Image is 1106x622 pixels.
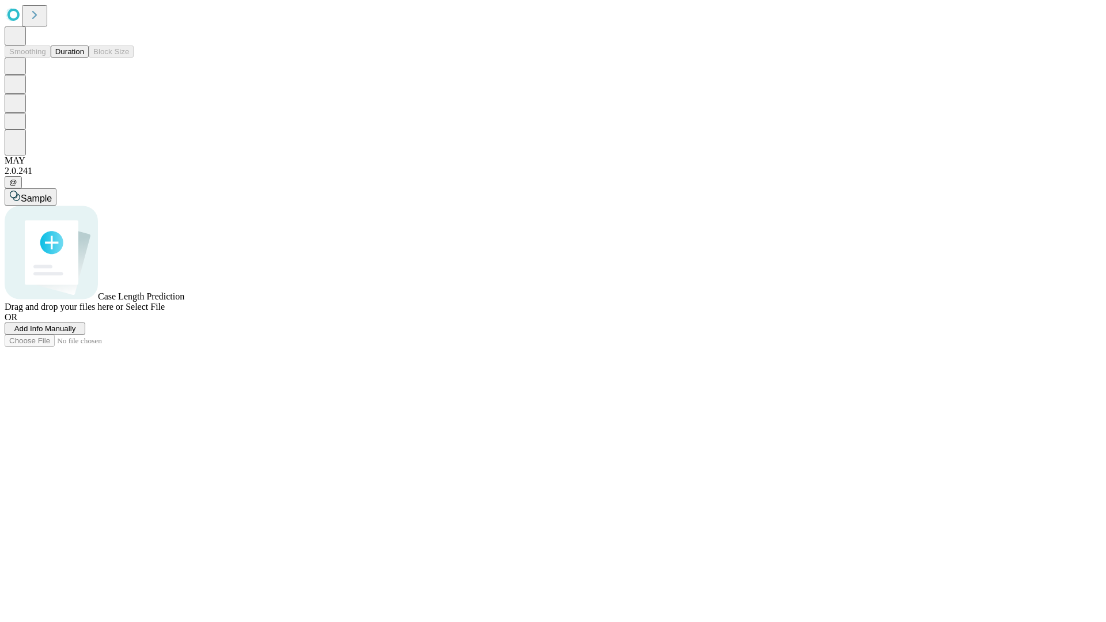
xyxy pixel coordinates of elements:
[5,188,56,206] button: Sample
[21,194,52,203] span: Sample
[5,155,1101,166] div: MAY
[5,312,17,322] span: OR
[5,45,51,58] button: Smoothing
[98,291,184,301] span: Case Length Prediction
[126,302,165,312] span: Select File
[5,323,85,335] button: Add Info Manually
[14,324,76,333] span: Add Info Manually
[51,45,89,58] button: Duration
[5,176,22,188] button: @
[9,178,17,187] span: @
[5,302,123,312] span: Drag and drop your files here or
[89,45,134,58] button: Block Size
[5,166,1101,176] div: 2.0.241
